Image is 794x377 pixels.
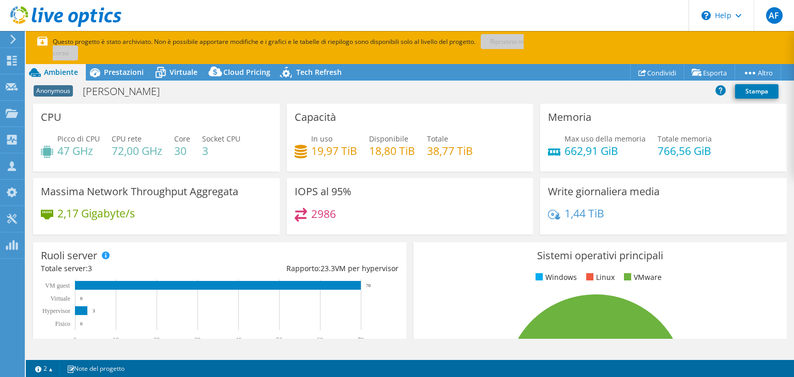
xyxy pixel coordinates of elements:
span: Ambiente [44,67,78,77]
li: Linux [584,272,615,283]
h4: 662,91 GiB [564,145,646,156]
text: VM guest [45,282,70,289]
text: 40 [235,336,241,343]
text: 0 [73,336,77,343]
li: VMware [621,272,662,283]
text: Hypervisor [42,307,70,315]
span: Socket CPU [202,134,240,144]
h4: 1,44 TiB [564,208,604,219]
h3: Massima Network Throughput Aggregata [41,186,238,197]
span: Anonymous [34,85,73,97]
h4: 2986 [311,208,336,219]
span: Tech Refresh [296,67,342,77]
text: 70 [366,283,371,288]
h1: [PERSON_NAME] [78,86,176,97]
h4: 3 [202,145,240,156]
h4: 18,80 TiB [369,145,415,156]
span: AF [766,7,783,24]
a: 2 [28,362,60,375]
h4: 766,56 GiB [658,145,712,156]
span: In uso [311,134,332,144]
h3: CPU [41,112,62,123]
span: Totale memoria [658,134,712,144]
h3: Memoria [548,112,591,123]
svg: \n [701,11,711,20]
text: Fisico [55,320,70,327]
h3: IOPS al 95% [295,186,352,197]
text: 20 [154,336,160,343]
div: Rapporto: VM per hypervisor [220,263,399,274]
a: Condividi [630,65,684,81]
span: CPU rete [112,134,142,144]
text: 0 [80,321,83,326]
span: 23.3 [320,263,335,273]
span: Max uso della memoria [564,134,646,144]
li: Windows [533,272,577,283]
span: Disponibile [369,134,408,144]
text: 50 [276,336,282,343]
h4: 47 GHz [57,145,100,156]
span: Virtuale [170,67,197,77]
span: Core [174,134,190,144]
span: Totale [427,134,448,144]
span: Picco di CPU [57,134,100,144]
div: Totale server: [41,263,220,274]
a: Stampa [735,84,778,99]
span: 3 [88,263,92,273]
h4: 30 [174,145,190,156]
text: 30 [194,336,201,343]
text: 60 [317,336,323,343]
h3: Sistemi operativi principali [421,250,779,261]
span: Prestazioni [104,67,144,77]
span: Cloud Pricing [223,67,270,77]
h3: Write giornaliera media [548,186,660,197]
h4: 38,77 TiB [427,145,473,156]
p: Questo progetto è stato archiviato. Non è possibile apportare modifiche e i grafici e le tabelle ... [37,36,544,59]
h4: 72,00 GHz [112,145,162,156]
h4: 2,17 Gigabyte/s [57,208,135,219]
text: 10 [113,336,119,343]
text: 70 [358,336,364,343]
text: 0 [80,296,83,301]
h4: 19,97 TiB [311,145,357,156]
a: Note del progetto [59,362,132,375]
h3: Ruoli server [41,250,97,261]
a: Altro [735,65,781,81]
h3: Capacità [295,112,336,123]
text: 3 [93,308,95,313]
a: Esporta [684,65,735,81]
text: Virtuale [50,295,70,302]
